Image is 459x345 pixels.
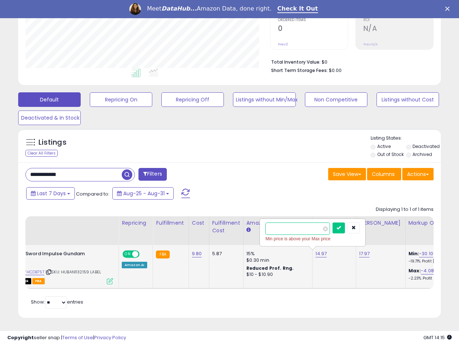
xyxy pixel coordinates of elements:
li: $0 [271,57,428,66]
span: Compared to: [76,190,109,197]
a: 17.97 [359,250,370,257]
i: DataHub... [161,5,197,12]
span: OFF [138,251,150,257]
button: Listings without Min/Max [233,92,295,107]
span: | SKU: HUBAN1132159 LABEL [45,269,101,275]
small: Prev: N/A [363,42,378,47]
small: Amazon Fees. [246,227,251,233]
div: Displaying 1 to 1 of 1 items [376,206,434,213]
div: Clear All Filters [25,150,58,157]
button: Repricing On [90,92,152,107]
div: Title [2,219,116,227]
span: Columns [372,171,395,178]
label: Out of Stock [377,151,404,157]
div: Close [445,7,452,11]
small: Prev: 0 [278,42,288,47]
button: Filters [138,168,167,181]
span: Last 7 Days [37,190,66,197]
strong: Copyright [7,334,34,341]
span: Aug-25 - Aug-31 [123,190,165,197]
small: FBA [156,250,169,258]
span: Show: entries [31,298,83,305]
button: Repricing Off [161,92,224,107]
a: Terms of Use [62,334,93,341]
div: Min price is above your Max price [265,235,360,242]
button: Aug-25 - Aug-31 [112,187,174,200]
button: Listings without Cost [377,92,439,107]
button: Columns [367,168,401,180]
b: HG Sword Impulse Gundam [17,250,105,259]
div: 5.87 [212,250,238,257]
button: Default [18,92,81,107]
span: Ordered Items [278,18,348,22]
b: Max: [408,267,421,274]
div: $10 - $10.90 [246,272,307,278]
span: ROI [363,18,433,22]
button: Deactivated & In Stock [18,111,81,125]
button: Last 7 Days [26,187,75,200]
div: Fulfillment [156,219,185,227]
div: Amazon AI [122,262,147,268]
div: 15% [246,250,307,257]
h5: Listings [39,137,67,148]
button: Non Competitive [305,92,367,107]
div: Meet Amazon Data, done right. [147,5,271,12]
span: 2025-09-8 14:15 GMT [423,334,452,341]
span: ON [123,251,132,257]
div: [PERSON_NAME] [359,219,402,227]
b: Total Inventory Value: [271,59,321,65]
p: Listing States: [371,135,441,142]
div: Cost [192,219,206,227]
a: Privacy Policy [94,334,126,341]
h2: N/A [363,24,433,34]
b: Min: [408,250,419,257]
button: Actions [402,168,434,180]
h2: 0 [278,24,348,34]
button: Save View [328,168,366,180]
div: Repricing [122,219,150,227]
div: seller snap | | [7,334,126,341]
a: -30.10 [419,250,433,257]
a: 9.80 [192,250,202,257]
a: B07HCDB75T [19,269,44,275]
img: Profile image for Georgie [129,3,141,15]
label: Active [377,143,391,149]
div: Amazon Fees [246,219,309,227]
div: ASIN: [4,250,113,284]
span: FBA [32,278,45,284]
a: 14.97 [315,250,327,257]
label: Deactivated [412,143,440,149]
a: Check It Out [277,5,318,13]
div: $0.30 min [246,257,307,264]
label: Archived [412,151,432,157]
span: $0.00 [329,67,342,74]
a: -4.08 [421,267,434,274]
div: Fulfillment Cost [212,219,240,234]
b: Reduced Prof. Rng. [246,265,294,271]
b: Short Term Storage Fees: [271,67,328,73]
